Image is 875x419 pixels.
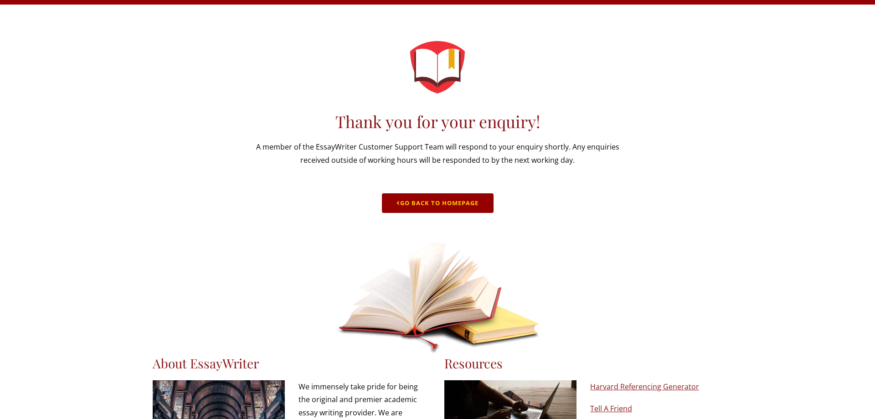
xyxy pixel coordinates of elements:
a: Tell A Friend [590,403,632,414]
h1: Thank you for your enquiry! [255,112,620,131]
h3: About EssayWriter [153,356,285,371]
img: landing-book.png [336,239,540,356]
a: Go Back to Homepage [382,193,494,213]
a: Harvard Referencing Generator [590,382,699,392]
p: A member of the EssayWriter Customer Support Team will respond to your enquiry shortly. Any enqui... [255,140,620,167]
h3: Resources [444,356,576,371]
img: logo-emblem.svg [410,41,465,93]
